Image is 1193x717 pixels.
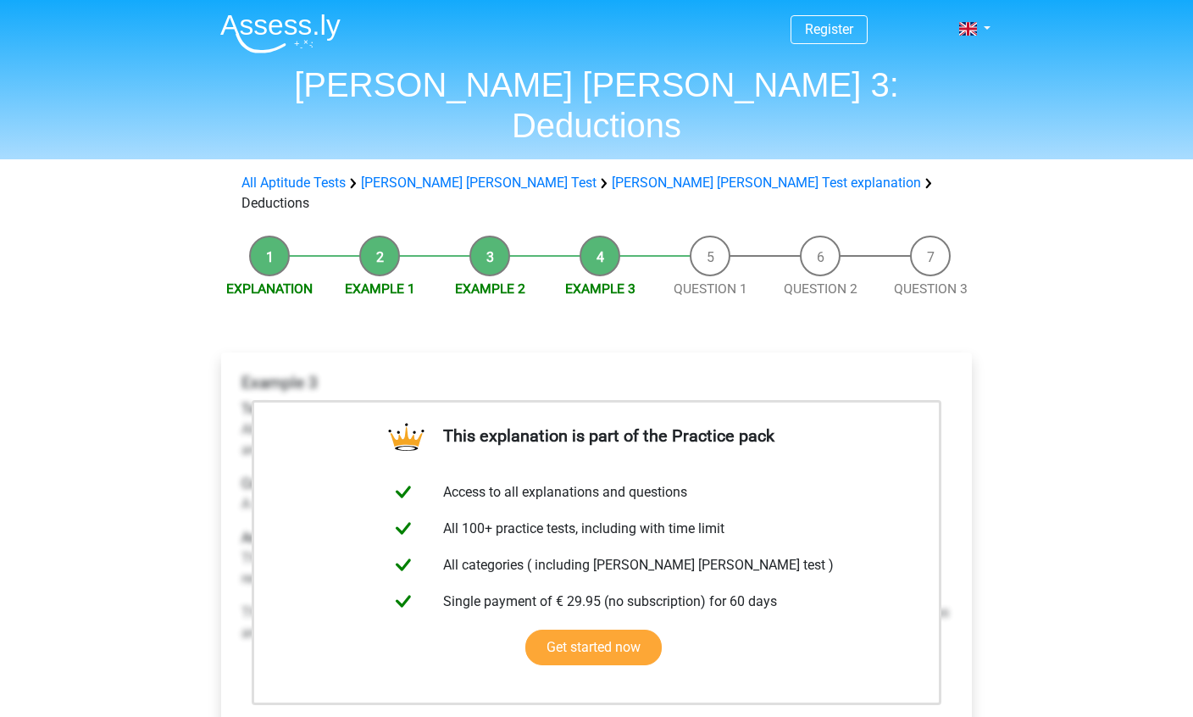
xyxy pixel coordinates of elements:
[805,21,853,37] a: Register
[241,373,318,392] b: Example 3
[455,281,525,297] a: Example 2
[361,175,596,191] a: [PERSON_NAME] [PERSON_NAME] Test
[226,281,313,297] a: Explanation
[241,474,952,514] p: A residence without air conditioning that is not in a popular area will not be expensive.
[525,630,662,665] a: Get started now
[241,175,346,191] a: All Aptitude Tests
[207,64,986,146] h1: [PERSON_NAME] [PERSON_NAME] 3: Deductions
[235,173,958,214] div: Deductions
[612,175,921,191] a: [PERSON_NAME] [PERSON_NAME] Test explanation
[894,281,968,297] a: Question 3
[241,401,267,417] b: Text
[220,14,341,53] img: Assessly
[565,281,635,297] a: Example 3
[674,281,747,297] a: Question 1
[784,281,857,297] a: Question 2
[241,528,952,589] p: The conclusion follows. Residences that are not villas are never without air conditioning. It act...
[241,475,308,492] b: Conclusion
[241,603,952,643] p: The conclusion can therefore be read as, 'a villa that is not in a popular area will not be expen...
[241,530,286,546] b: Answer
[345,281,415,297] a: Example 1
[241,399,952,460] p: All villas are expensive or located outside of popular areas, but never both and villas are resid...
